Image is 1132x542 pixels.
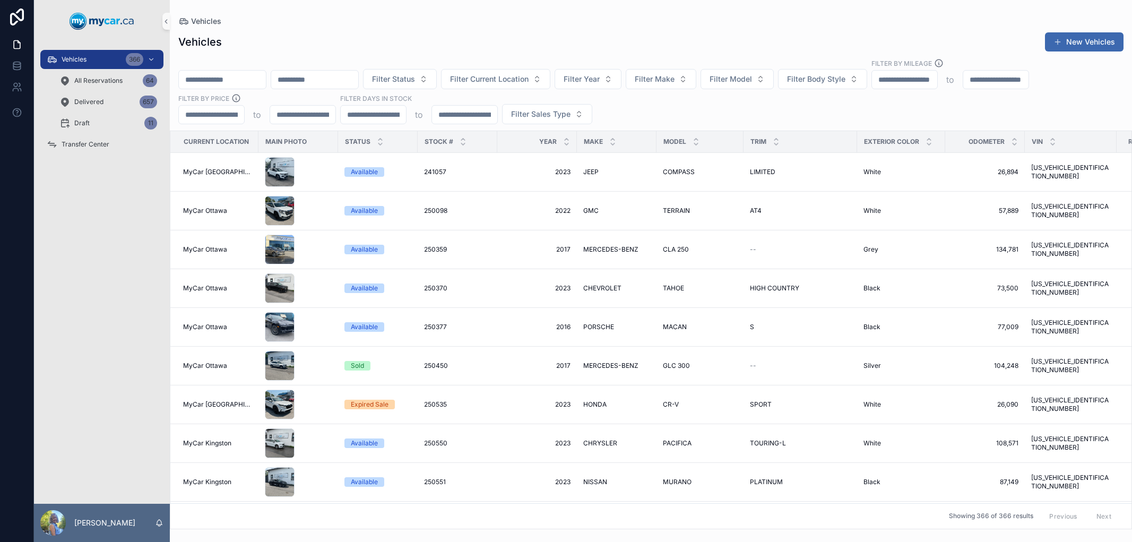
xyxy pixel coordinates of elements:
[952,207,1018,215] span: 57,889
[663,137,686,146] span: Model
[952,245,1018,254] span: 134,781
[265,137,307,146] span: Main Photo
[178,93,229,103] label: FILTER BY PRICE
[863,168,881,176] span: White
[583,207,599,215] span: GMC
[183,362,227,370] span: MyCar Ottawa
[583,478,650,486] a: NISSAN
[424,168,446,176] span: 241057
[502,104,592,124] button: Select Button
[663,400,679,409] span: CR-V
[750,284,851,292] a: HIGH COUNTRY
[74,518,135,528] p: [PERSON_NAME]
[1031,164,1110,180] span: [US_VEHICLE_IDENTIFICATION_NUMBER]
[1031,435,1110,452] span: [US_VEHICLE_IDENTIFICATION_NUMBER]
[663,323,737,331] a: MACAN
[750,439,786,448] span: TOURING-L
[424,362,448,370] span: 250450
[351,245,378,254] div: Available
[183,478,231,486] span: MyCar Kingston
[750,362,851,370] a: --
[504,207,571,215] span: 2022
[183,207,252,215] a: MyCar Ottawa
[1031,280,1110,297] a: [US_VEHICLE_IDENTIFICATION_NUMBER]
[863,284,939,292] a: Black
[663,439,692,448] span: PACIFICA
[351,400,388,409] div: Expired Sale
[126,53,143,66] div: 366
[1031,357,1110,374] span: [US_VEHICLE_IDENTIFICATION_NUMBER]
[949,512,1033,521] span: Showing 366 of 366 results
[863,400,881,409] span: White
[183,439,231,448] span: MyCar Kingston
[863,478,880,486] span: Black
[344,283,411,293] a: Available
[750,323,754,331] span: S
[863,362,881,370] span: Silver
[504,323,571,331] a: 2016
[663,168,695,176] span: COMPASS
[1031,396,1110,413] span: [US_VEHICLE_IDENTIFICATION_NUMBER]
[424,168,491,176] a: 241057
[351,361,364,371] div: Sold
[351,206,378,216] div: Available
[969,137,1005,146] span: Odometer
[583,168,599,176] span: JEEP
[952,168,1018,176] a: 26,894
[183,478,252,486] a: MyCar Kingston
[425,137,453,146] span: Stock #
[863,439,881,448] span: White
[583,284,621,292] span: CHEVROLET
[183,400,252,409] a: MyCar [GEOGRAPHIC_DATA]
[424,245,491,254] a: 250359
[750,323,851,331] a: S
[952,284,1018,292] a: 73,500
[344,438,411,448] a: Available
[424,439,447,448] span: 250550
[504,284,571,292] a: 2023
[863,207,881,215] span: White
[952,362,1018,370] span: 104,248
[952,439,1018,448] a: 108,571
[952,478,1018,486] a: 87,149
[53,92,163,111] a: Delivered657
[663,362,690,370] span: GLC 300
[178,16,221,27] a: Vehicles
[750,207,851,215] a: AT4
[424,362,491,370] a: 250450
[583,400,650,409] a: HONDA
[504,245,571,254] a: 2017
[864,137,919,146] span: Exterior Color
[183,245,252,254] a: MyCar Ottawa
[424,284,491,292] a: 250370
[144,117,157,130] div: 11
[1031,319,1110,335] a: [US_VEHICLE_IDENTIFICATION_NUMBER]
[143,74,157,87] div: 64
[424,323,447,331] span: 250377
[750,400,772,409] span: SPORT
[351,283,378,293] div: Available
[441,69,550,89] button: Select Button
[663,245,737,254] a: CLA 250
[750,168,775,176] span: LIMITED
[40,50,163,69] a: Vehicles366
[750,284,799,292] span: HIGH COUNTRY
[504,400,571,409] a: 2023
[340,93,412,103] label: Filter Days In Stock
[504,478,571,486] a: 2023
[863,323,939,331] a: Black
[504,439,571,448] a: 2023
[450,74,529,84] span: Filter Current Location
[663,284,684,292] span: TAHOE
[663,207,737,215] a: TERRAIN
[863,245,878,254] span: Grey
[424,207,491,215] a: 250098
[191,16,221,27] span: Vehicles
